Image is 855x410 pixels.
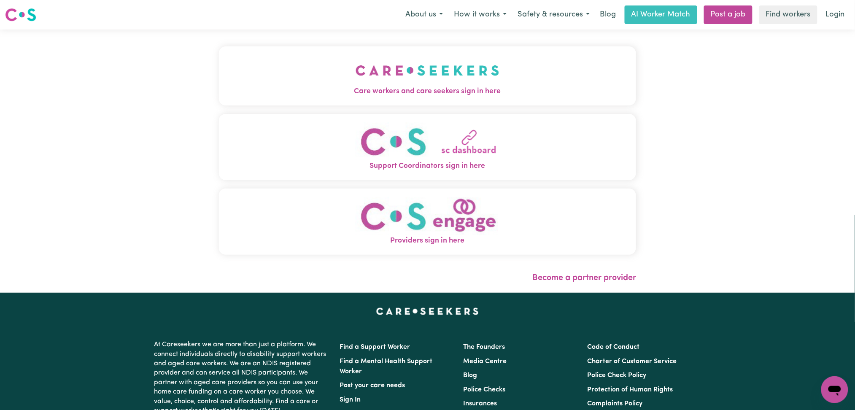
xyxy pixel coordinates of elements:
a: Protection of Human Rights [587,386,673,393]
a: Post your care needs [340,382,405,389]
a: Post a job [704,5,753,24]
a: Blog [595,5,621,24]
a: Sign In [340,397,361,403]
a: Media Centre [464,358,507,365]
a: Charter of Customer Service [587,358,677,365]
button: Safety & resources [512,6,595,24]
a: Police Checks [464,386,506,393]
a: Find workers [759,5,817,24]
span: Support Coordinators sign in here [219,161,637,172]
a: Become a partner provider [532,274,636,282]
a: Careseekers home page [376,308,479,315]
a: Code of Conduct [587,344,639,351]
button: About us [400,6,448,24]
a: Login [821,5,850,24]
button: Support Coordinators sign in here [219,114,637,180]
a: Insurances [464,400,497,407]
a: Blog [464,372,477,379]
iframe: Button to launch messaging window [821,376,848,403]
span: Care workers and care seekers sign in here [219,86,637,97]
button: Providers sign in here [219,189,637,255]
a: The Founders [464,344,505,351]
a: Find a Support Worker [340,344,410,351]
a: Complaints Policy [587,400,642,407]
a: Police Check Policy [587,372,646,379]
button: Care workers and care seekers sign in here [219,46,637,105]
a: Careseekers logo [5,5,36,24]
a: Find a Mental Health Support Worker [340,358,433,375]
span: Providers sign in here [219,235,637,246]
a: AI Worker Match [625,5,697,24]
img: Careseekers logo [5,7,36,22]
button: How it works [448,6,512,24]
